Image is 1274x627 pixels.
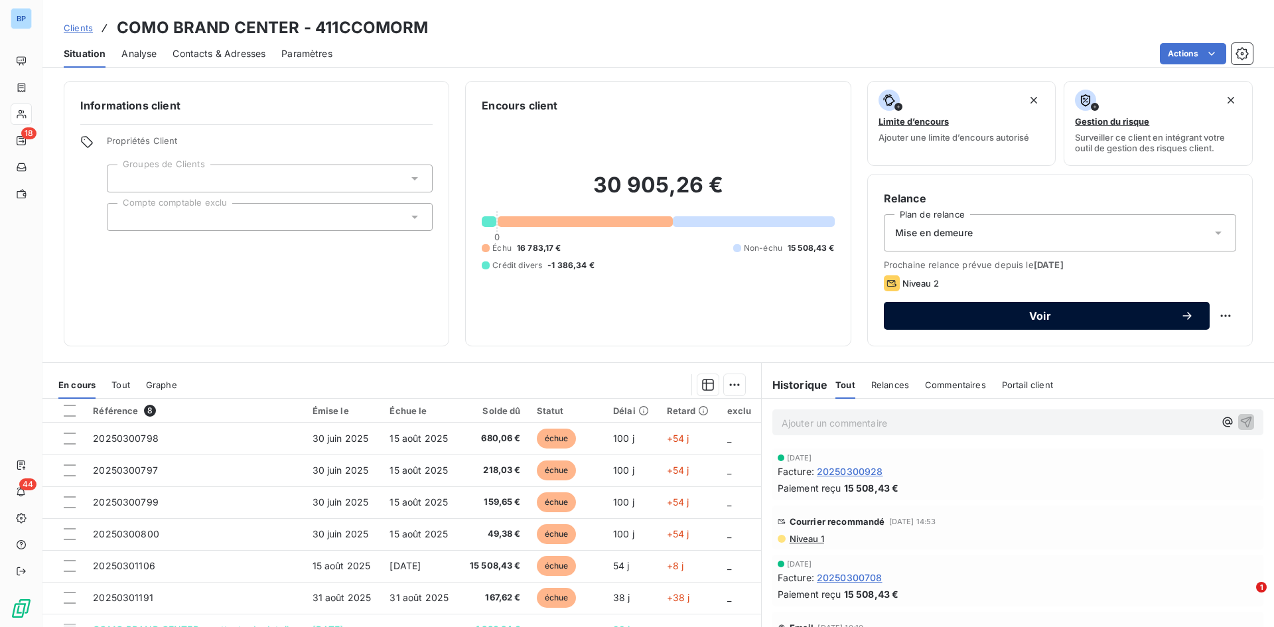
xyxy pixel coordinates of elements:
[467,464,520,477] span: 218,03 €
[1256,582,1267,592] span: 1
[64,23,93,33] span: Clients
[613,405,651,416] div: Délai
[1002,380,1053,390] span: Portail client
[389,560,421,571] span: [DATE]
[19,478,36,490] span: 44
[667,464,689,476] span: +54 j
[727,405,753,416] div: exclu
[889,518,936,525] span: [DATE] 14:53
[817,571,883,585] span: 20250300708
[482,98,557,113] h6: Encours client
[389,405,451,416] div: Échue le
[1160,43,1226,64] button: Actions
[93,496,159,508] span: 20250300799
[492,259,542,271] span: Crédit divers
[667,405,711,416] div: Retard
[817,464,883,478] span: 20250300928
[790,516,885,527] span: Courrier recommandé
[778,587,841,601] span: Paiement reçu
[727,433,731,444] span: _
[727,496,731,508] span: _
[744,242,782,254] span: Non-échu
[667,496,689,508] span: +54 j
[727,592,731,603] span: _
[389,464,448,476] span: 15 août 2025
[613,560,630,571] span: 54 j
[467,496,520,509] span: 159,65 €
[93,592,153,603] span: 20250301191
[727,528,731,539] span: _
[111,380,130,390] span: Tout
[537,524,577,544] span: échue
[537,405,597,416] div: Statut
[389,496,448,508] span: 15 août 2025
[492,242,512,254] span: Échu
[884,190,1236,206] h6: Relance
[173,47,265,60] span: Contacts & Adresses
[900,311,1180,321] span: Voir
[467,405,520,416] div: Solde dû
[313,560,371,571] span: 15 août 2025
[844,481,899,495] span: 15 508,43 €
[727,464,731,476] span: _
[281,47,332,60] span: Paramètres
[93,405,296,417] div: Référence
[467,591,520,604] span: 167,62 €
[835,380,855,390] span: Tout
[117,16,429,40] h3: COMO BRAND CENTER - 411CCOMORM
[93,528,159,539] span: 20250300800
[537,492,577,512] span: échue
[667,528,689,539] span: +54 j
[313,405,374,416] div: Émise le
[93,433,159,444] span: 20250300798
[788,533,824,544] span: Niveau 1
[389,528,448,539] span: 15 août 2025
[667,560,684,571] span: +8 j
[313,464,369,476] span: 30 juin 2025
[93,464,158,476] span: 20250300797
[389,433,448,444] span: 15 août 2025
[867,81,1056,166] button: Limite d’encoursAjouter une limite d’encours autorisé
[93,560,155,571] span: 20250301106
[64,21,93,35] a: Clients
[902,278,939,289] span: Niveau 2
[879,132,1029,143] span: Ajouter une limite d’encours autorisé
[58,380,96,390] span: En cours
[389,592,449,603] span: 31 août 2025
[118,173,129,184] input: Ajouter une valeur
[107,135,433,154] span: Propriétés Client
[313,433,369,444] span: 30 juin 2025
[547,259,595,271] span: -1 386,34 €
[884,302,1210,330] button: Voir
[11,8,32,29] div: BP
[667,433,689,444] span: +54 j
[121,47,157,60] span: Analyse
[727,560,731,571] span: _
[80,98,433,113] h6: Informations client
[788,242,835,254] span: 15 508,43 €
[1075,132,1241,153] span: Surveiller ce client en intégrant votre outil de gestion des risques client.
[537,588,577,608] span: échue
[146,380,177,390] span: Graphe
[1064,81,1253,166] button: Gestion du risqueSurveiller ce client en intégrant votre outil de gestion des risques client.
[467,559,520,573] span: 15 508,43 €
[1034,259,1064,270] span: [DATE]
[118,211,129,223] input: Ajouter une valeur
[884,259,1236,270] span: Prochaine relance prévue depuis le
[895,226,973,240] span: Mise en demeure
[787,454,812,462] span: [DATE]
[482,172,834,212] h2: 30 905,26 €
[613,592,630,603] span: 38 j
[667,592,690,603] span: +38 j
[313,528,369,539] span: 30 juin 2025
[778,464,814,478] span: Facture :
[467,527,520,541] span: 49,38 €
[467,432,520,445] span: 680,06 €
[613,464,634,476] span: 100 j
[778,571,814,585] span: Facture :
[313,592,372,603] span: 31 août 2025
[144,405,156,417] span: 8
[537,460,577,480] span: échue
[21,127,36,139] span: 18
[11,598,32,619] img: Logo LeanPay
